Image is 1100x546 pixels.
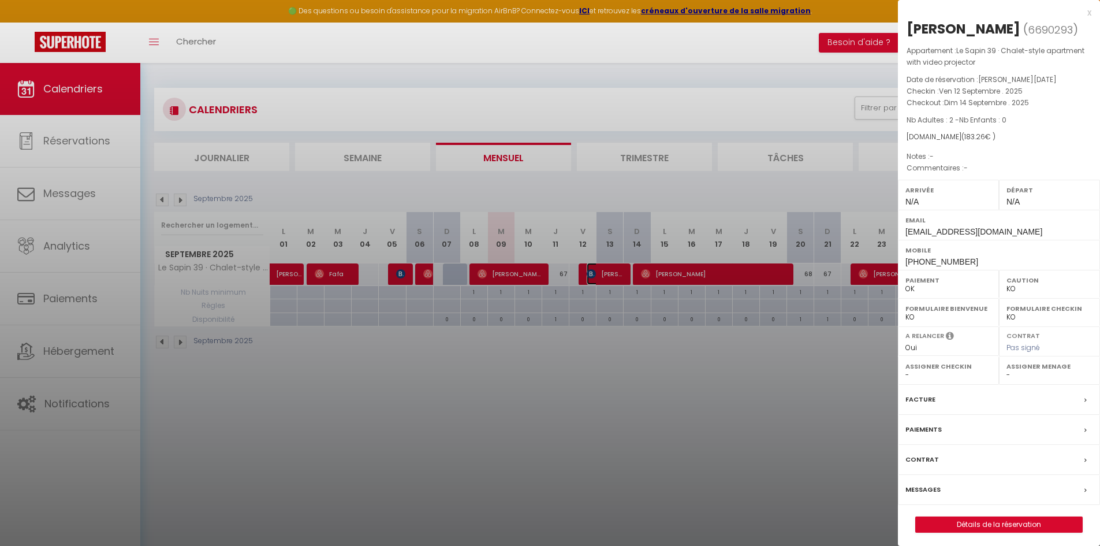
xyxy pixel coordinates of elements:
div: [PERSON_NAME] [907,20,1020,38]
span: Nb Adultes : 2 - [907,115,1006,125]
button: Détails de la réservation [915,517,1083,533]
span: ( € ) [961,132,995,142]
span: Pas signé [1006,343,1040,352]
label: Formulaire Checkin [1006,303,1092,314]
label: Facture [905,393,935,406]
label: Contrat [905,454,939,466]
label: Arrivée [905,184,991,196]
label: Assigner Menage [1006,361,1092,372]
label: Départ [1006,184,1092,196]
label: Formulaire Bienvenue [905,303,991,314]
p: Checkin : [907,86,1091,97]
span: Le Sapin 39 · Chalet-style apartment with video projector [907,46,1084,67]
label: Messages [905,484,941,496]
a: Détails de la réservation [916,517,1082,532]
p: Notes : [907,151,1091,162]
span: 183.26 [964,132,985,142]
div: [DOMAIN_NAME] [907,132,1091,143]
div: x [898,6,1091,20]
label: Email [905,214,1092,226]
label: Paiement [905,274,991,286]
span: Dim 14 Septembre . 2025 [944,98,1029,107]
span: N/A [1006,197,1020,206]
span: - [930,151,934,161]
label: Assigner Checkin [905,361,991,372]
p: Appartement : [907,45,1091,68]
span: ( ) [1023,21,1078,38]
button: Ouvrir le widget de chat LiveChat [9,5,44,39]
span: [PHONE_NUMBER] [905,257,978,266]
label: A relancer [905,331,944,341]
span: [PERSON_NAME][DATE] [978,75,1057,84]
label: Caution [1006,274,1092,286]
span: Nb Enfants : 0 [959,115,1006,125]
label: Mobile [905,244,1092,256]
i: Sélectionner OUI si vous souhaiter envoyer les séquences de messages post-checkout [946,331,954,344]
span: - [964,163,968,173]
p: Date de réservation : [907,74,1091,86]
label: Paiements [905,424,942,436]
label: Contrat [1006,331,1040,339]
span: [EMAIL_ADDRESS][DOMAIN_NAME] [905,227,1042,236]
span: N/A [905,197,919,206]
p: Checkout : [907,97,1091,109]
span: 6690293 [1028,23,1073,37]
span: Ven 12 Septembre . 2025 [939,86,1023,96]
p: Commentaires : [907,162,1091,174]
